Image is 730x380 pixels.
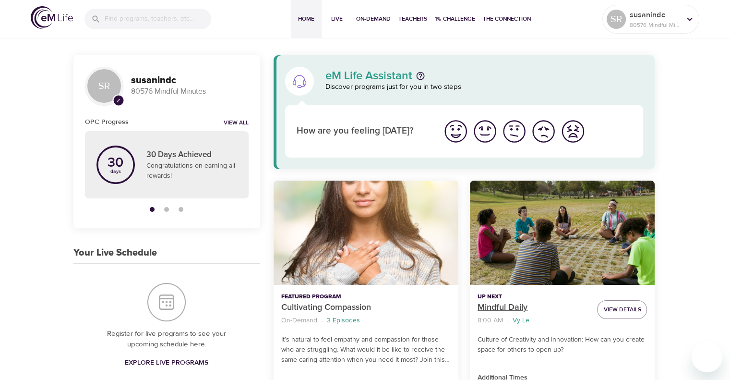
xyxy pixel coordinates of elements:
[274,181,458,285] button: Cultivating Compassion
[597,300,647,319] button: View Details
[325,70,412,82] p: eM Life Assistant
[470,117,500,146] button: I'm feeling good
[281,314,451,327] nav: breadcrumb
[31,6,73,29] img: logo
[478,301,589,314] p: Mindful Daily
[105,9,211,29] input: Find programs, teachers, etc...
[530,118,557,145] img: bad
[224,119,249,127] a: View all notifications
[281,293,451,301] p: Featured Program
[131,86,249,97] p: 80576 Mindful Minutes
[513,316,529,326] p: Vy Le
[147,283,186,321] img: Your Live Schedule
[321,314,323,327] li: ·
[470,181,655,285] button: Mindful Daily
[281,301,451,314] p: Cultivating Compassion
[558,117,587,146] button: I'm feeling worst
[398,14,427,24] span: Teachers
[93,329,241,350] p: Register for live programs to see your upcoming schedule here.
[85,67,123,105] div: SR
[146,149,237,161] p: 30 Days Achieved
[630,9,681,21] p: susanindc
[356,14,391,24] span: On-Demand
[478,335,647,355] p: Culture of Creativity and Innovation: How can you create space for others to open up?
[325,82,644,93] p: Discover programs just for you in two steps
[108,156,123,170] p: 30
[560,118,586,145] img: worst
[73,247,157,258] h3: Your Live Schedule
[478,314,589,327] nav: breadcrumb
[292,74,307,89] img: eM Life Assistant
[125,357,208,369] span: Explore Live Programs
[692,342,722,372] iframe: Button to launch messaging window
[603,305,641,315] span: View Details
[327,316,360,326] p: 3 Episodes
[607,10,626,29] div: SR
[281,316,317,326] p: On-Demand
[435,14,475,24] span: 1% Challenge
[478,316,503,326] p: 8:00 AM
[108,170,123,173] p: days
[295,14,318,24] span: Home
[146,161,237,181] p: Congratulations on earning all rewards!
[501,118,527,145] img: ok
[630,21,681,29] p: 80576 Mindful Minutes
[500,117,529,146] button: I'm feeling ok
[472,118,498,145] img: good
[478,293,589,301] p: Up Next
[529,117,558,146] button: I'm feeling bad
[121,354,212,372] a: Explore Live Programs
[281,335,451,365] p: It’s natural to feel empathy and compassion for those who are struggling. What would it be like t...
[507,314,509,327] li: ·
[131,75,249,86] h3: susanindc
[483,14,531,24] span: The Connection
[297,124,430,138] p: How are you feeling [DATE]?
[441,117,470,146] button: I'm feeling great
[325,14,348,24] span: Live
[443,118,469,145] img: great
[85,117,129,127] h6: OPC Progress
